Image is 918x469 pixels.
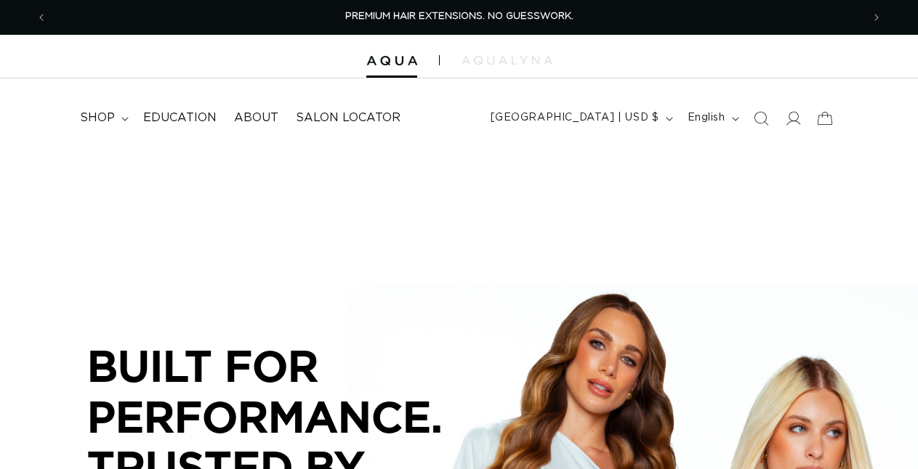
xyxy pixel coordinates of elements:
[134,102,225,134] a: Education
[345,12,573,21] span: PREMIUM HAIR EXTENSIONS. NO GUESSWORK.
[234,110,278,126] span: About
[462,56,552,65] img: aqualyna.com
[287,102,409,134] a: Salon Locator
[80,110,115,126] span: shop
[225,102,287,134] a: About
[25,4,57,31] button: Previous announcement
[143,110,217,126] span: Education
[861,4,893,31] button: Next announcement
[688,110,725,126] span: English
[296,110,400,126] span: Salon Locator
[366,56,417,66] img: Aqua Hair Extensions
[482,105,679,132] button: [GEOGRAPHIC_DATA] | USD $
[71,102,134,134] summary: shop
[679,105,745,132] button: English
[491,110,659,126] span: [GEOGRAPHIC_DATA] | USD $
[745,102,777,134] summary: Search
